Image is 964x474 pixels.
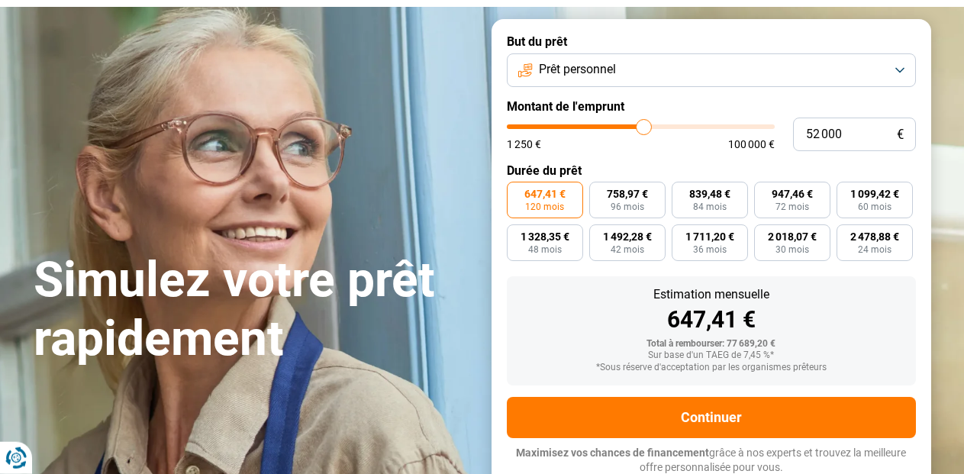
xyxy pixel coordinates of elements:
span: 647,41 € [524,189,566,199]
span: 2 018,07 € [768,231,817,242]
span: 120 mois [525,202,564,211]
span: 839,48 € [689,189,730,199]
span: 1 250 € [507,139,541,150]
span: 36 mois [693,245,727,254]
div: *Sous réserve d'acceptation par les organismes prêteurs [519,363,904,373]
span: 96 mois [611,202,644,211]
span: Maximisez vos chances de financement [516,447,709,459]
span: € [897,128,904,141]
div: Estimation mensuelle [519,289,904,301]
div: Total à rembourser: 77 689,20 € [519,339,904,350]
span: 1 711,20 € [685,231,734,242]
span: Prêt personnel [539,61,616,78]
label: Montant de l'emprunt [507,99,916,114]
span: 24 mois [858,245,891,254]
div: 647,41 € [519,308,904,331]
span: 42 mois [611,245,644,254]
span: 48 mois [528,245,562,254]
label: But du prêt [507,34,916,49]
span: 1 099,42 € [850,189,899,199]
span: 100 000 € [728,139,775,150]
span: 1 328,35 € [521,231,569,242]
div: Sur base d'un TAEG de 7,45 %* [519,350,904,361]
h1: Simulez votre prêt rapidement [34,251,473,369]
button: Prêt personnel [507,53,916,87]
span: 1 492,28 € [603,231,652,242]
span: 84 mois [693,202,727,211]
button: Continuer [507,397,916,438]
label: Durée du prêt [507,163,916,178]
span: 30 mois [775,245,809,254]
span: 60 mois [858,202,891,211]
span: 947,46 € [772,189,813,199]
span: 2 478,88 € [850,231,899,242]
span: 758,97 € [607,189,648,199]
span: 72 mois [775,202,809,211]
